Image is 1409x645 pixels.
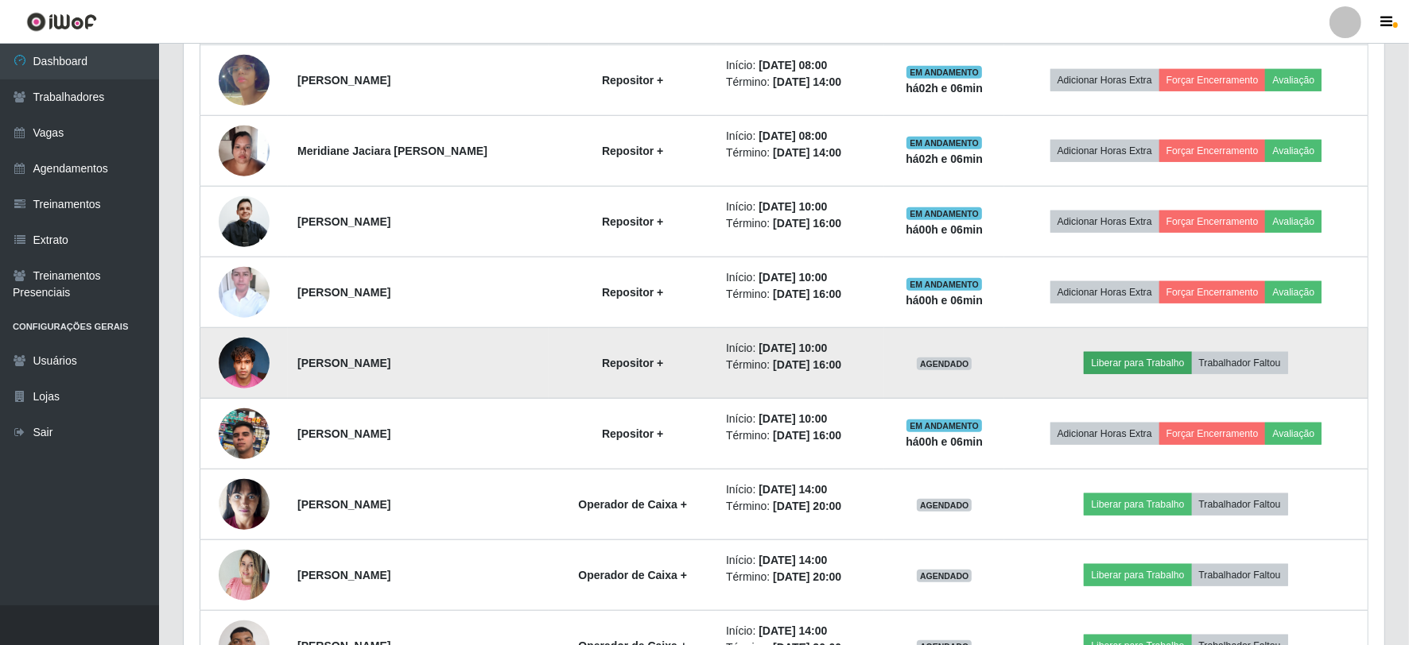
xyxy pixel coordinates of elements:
[1159,281,1266,303] button: Forçar Encerramento
[773,500,841,512] time: [DATE] 20:00
[773,288,841,300] time: [DATE] 16:00
[726,623,875,639] li: Início:
[917,357,972,370] span: AGENDADO
[759,624,827,637] time: [DATE] 14:00
[759,342,827,354] time: [DATE] 10:00
[26,12,97,32] img: CoreUI Logo
[726,411,875,427] li: Início:
[219,329,270,396] img: 1752757807847.jpeg
[602,145,663,157] strong: Repositor +
[773,146,841,159] time: [DATE] 14:00
[726,74,875,91] li: Término:
[726,340,875,357] li: Início:
[1265,281,1322,303] button: Avaliação
[726,215,875,232] li: Término:
[726,481,875,498] li: Início:
[297,357,390,369] strong: [PERSON_NAME]
[906,66,982,79] span: EM ANDAMENTO
[917,570,972,582] span: AGENDADO
[759,271,827,284] time: [DATE] 10:00
[759,129,827,142] time: [DATE] 08:00
[297,145,487,157] strong: Meridiane Jaciara [PERSON_NAME]
[578,498,687,511] strong: Operador de Caixa +
[726,357,875,373] li: Término:
[726,569,875,585] li: Término:
[773,570,841,583] time: [DATE] 20:00
[1159,210,1266,233] button: Forçar Encerramento
[578,569,687,581] strong: Operador de Caixa +
[1159,140,1266,162] button: Forçar Encerramento
[1084,564,1191,586] button: Liberar para Trabalho
[773,358,841,371] time: [DATE] 16:00
[602,286,663,299] strong: Repositor +
[759,554,827,566] time: [DATE] 14:00
[1050,281,1159,303] button: Adicionar Horas Extra
[1265,210,1322,233] button: Avaliação
[1050,210,1159,233] button: Adicionar Horas Extra
[917,499,972,512] span: AGENDADO
[726,57,875,74] li: Início:
[602,357,663,369] strong: Repositor +
[773,217,841,230] time: [DATE] 16:00
[219,472,270,538] img: 1641406771157.jpeg
[726,552,875,569] li: Início:
[219,388,270,479] img: 1758147536272.jpeg
[297,498,390,511] strong: [PERSON_NAME]
[1265,69,1322,91] button: Avaliação
[726,199,875,215] li: Início:
[759,412,827,425] time: [DATE] 10:00
[759,200,827,213] time: [DATE] 10:00
[219,195,270,249] img: 1625782717345.jpeg
[759,483,827,496] time: [DATE] 14:00
[297,427,390,440] strong: [PERSON_NAME]
[773,75,841,88] time: [DATE] 14:00
[906,137,982,149] span: EM ANDAMENTO
[726,286,875,303] li: Término:
[1050,140,1159,162] button: Adicionar Horas Extra
[602,427,663,440] strong: Repositor +
[1192,564,1288,586] button: Trabalhador Faltou
[906,207,982,220] span: EM ANDAMENTO
[297,215,390,228] strong: [PERSON_NAME]
[602,215,663,228] strong: Repositor +
[726,269,875,286] li: Início:
[906,294,983,307] strong: há 00 h e 06 min
[1084,352,1191,374] button: Liberar para Trabalho
[1050,423,1159,445] button: Adicionar Horas Extra
[1192,352,1288,374] button: Trabalhador Faltou
[773,429,841,442] time: [DATE] 16:00
[297,569,390,581] strong: [PERSON_NAME]
[726,145,875,161] li: Término:
[906,153,983,165] strong: há 02 h e 06 min
[726,427,875,444] li: Término:
[906,435,983,448] strong: há 00 h e 06 min
[219,117,270,184] img: 1746375892388.jpeg
[1159,69,1266,91] button: Forçar Encerramento
[1050,69,1159,91] button: Adicionar Horas Extra
[1159,423,1266,445] button: Forçar Encerramento
[297,286,390,299] strong: [PERSON_NAME]
[906,223,983,236] strong: há 00 h e 06 min
[219,541,270,608] img: 1743364143915.jpeg
[906,278,982,291] span: EM ANDAMENTO
[1084,493,1191,516] button: Liberar para Trabalho
[906,82,983,95] strong: há 02 h e 06 min
[1265,140,1322,162] button: Avaliação
[726,498,875,515] li: Término:
[602,74,663,87] strong: Repositor +
[759,59,827,71] time: [DATE] 08:00
[1192,493,1288,516] button: Trabalhador Faltou
[1265,423,1322,445] button: Avaliação
[219,261,270,324] img: 1736170537565.jpeg
[726,128,875,145] li: Início:
[906,419,982,432] span: EM ANDAMENTO
[297,74,390,87] strong: [PERSON_NAME]
[219,35,270,126] img: 1736193736674.jpeg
